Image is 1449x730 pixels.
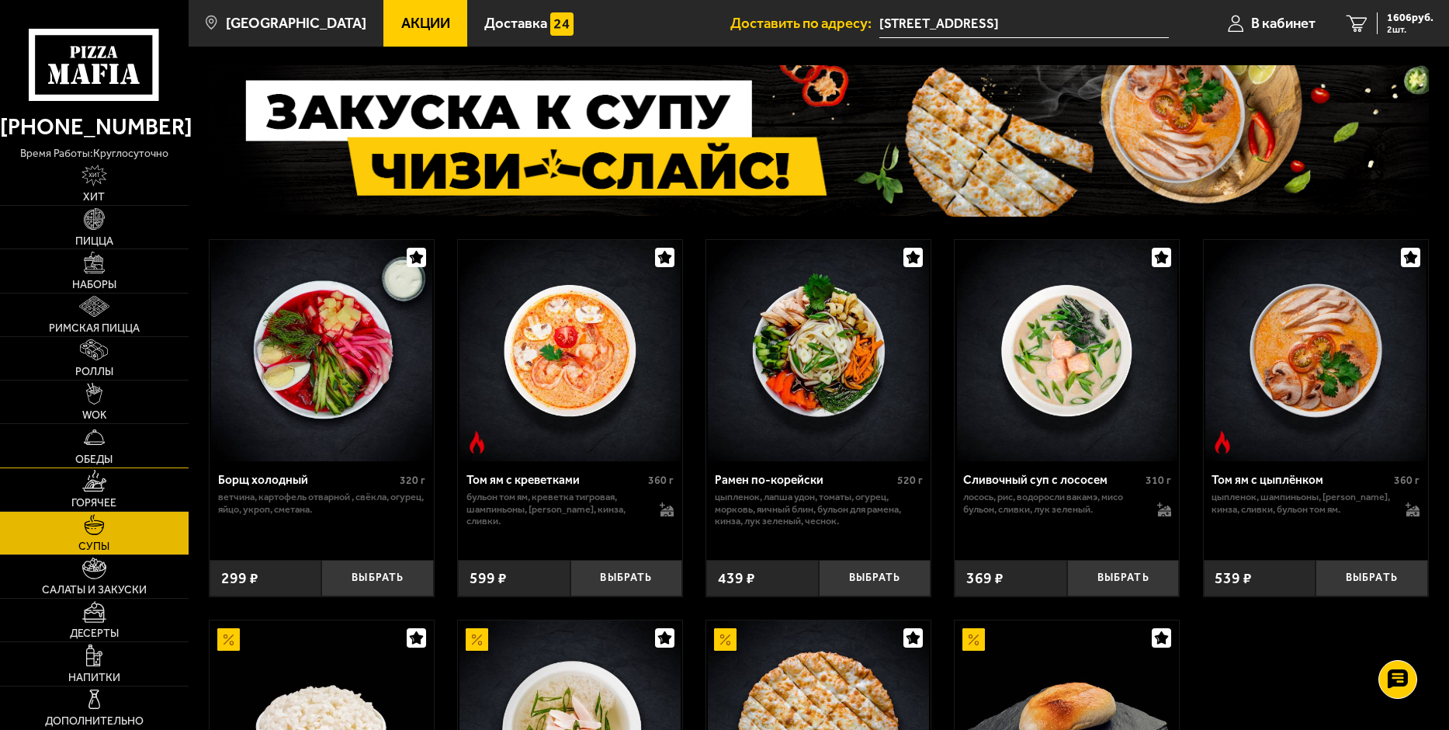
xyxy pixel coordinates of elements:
[466,473,645,488] div: Том ям с креветками
[715,491,923,527] p: цыпленок, лапша удон, томаты, огурец, морковь, яичный блин, бульон для рамена, кинза, лук зеленый...
[1394,474,1420,487] span: 360 г
[963,473,1142,488] div: Сливочный суп с лососем
[466,491,645,527] p: бульон том ям, креветка тигровая, шампиньоны, [PERSON_NAME], кинза, сливки.
[75,367,113,377] span: Роллы
[1067,560,1180,597] button: Выбрать
[879,9,1169,38] input: Ваш адрес доставки
[466,431,488,454] img: Острое блюдо
[957,240,1178,461] img: Сливочный суп с лососем
[1204,240,1428,461] a: Острое блюдоТом ям с цыплёнком
[1205,240,1426,461] img: Том ям с цыплёнком
[708,240,929,461] img: Рамен по-корейски
[1211,431,1233,454] img: Острое блюдо
[897,474,923,487] span: 520 г
[966,571,1004,586] span: 369 ₽
[466,628,488,651] img: Акционный
[42,585,147,596] span: Салаты и закуски
[211,240,432,461] img: Борщ холодный
[45,716,144,727] span: Дополнительно
[321,560,434,597] button: Выбрать
[218,473,397,488] div: Борщ холодный
[1316,560,1428,597] button: Выбрать
[401,16,450,31] span: Акции
[458,240,682,461] a: Острое блюдоТом ям с креветками
[226,16,366,31] span: [GEOGRAPHIC_DATA]
[400,474,425,487] span: 320 г
[78,541,109,552] span: Супы
[1387,12,1433,23] span: 1606 руб.
[706,240,931,461] a: Рамен по-корейски
[70,628,119,639] span: Десерты
[75,236,113,247] span: Пицца
[714,628,737,651] img: Акционный
[1251,16,1316,31] span: В кабинет
[955,240,1179,461] a: Сливочный суп с лососем
[217,628,240,651] img: Акционный
[962,628,985,651] img: Акционный
[1212,491,1390,515] p: цыпленок, шампиньоны, [PERSON_NAME], кинза, сливки, бульон том ям.
[1146,474,1171,487] span: 310 г
[963,491,1142,515] p: лосось, рис, водоросли вакамэ, мисо бульон, сливки, лук зеленый.
[1212,473,1390,488] div: Том ям с цыплёнком
[819,560,931,597] button: Выбрать
[484,16,547,31] span: Доставка
[730,16,879,31] span: Доставить по адресу:
[221,571,258,586] span: 299 ₽
[210,240,434,461] a: Борщ холодный
[459,240,681,461] img: Том ям с креветками
[49,323,140,334] span: Римская пицца
[570,560,683,597] button: Выбрать
[1387,25,1433,34] span: 2 шт.
[715,473,893,488] div: Рамен по-корейски
[83,192,105,203] span: Хит
[718,571,755,586] span: 439 ₽
[71,498,116,509] span: Горячее
[470,571,507,586] span: 599 ₽
[68,673,120,683] span: Напитки
[75,454,113,465] span: Обеды
[648,474,674,487] span: 360 г
[550,12,573,35] img: 15daf4d41897b9f0e9f617042186c801.svg
[72,280,116,290] span: Наборы
[1215,571,1252,586] span: 539 ₽
[82,410,106,421] span: WOK
[218,491,426,515] p: ветчина, картофель отварной , свёкла, огурец, яйцо, укроп, сметана.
